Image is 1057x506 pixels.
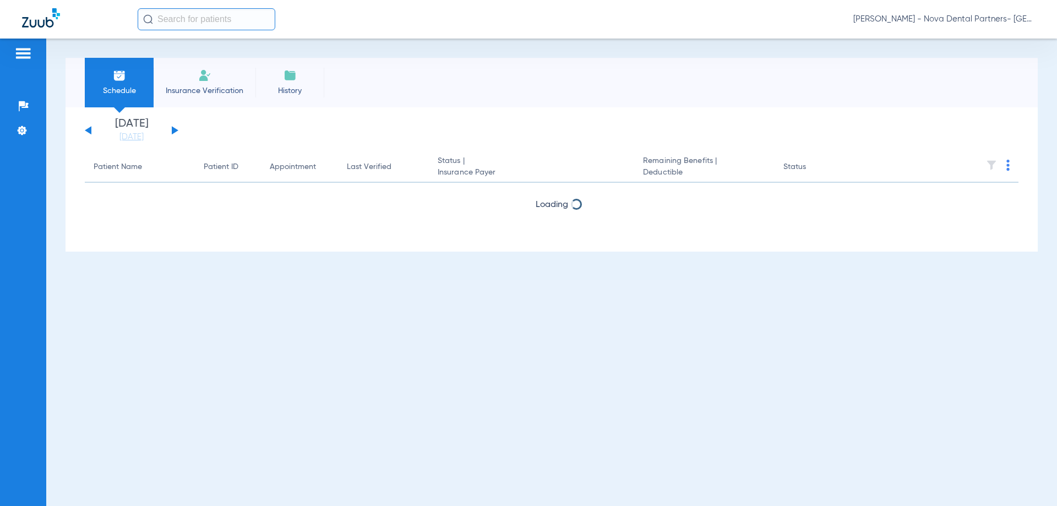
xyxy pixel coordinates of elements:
[347,161,391,173] div: Last Verified
[775,152,849,183] th: Status
[162,85,247,96] span: Insurance Verification
[347,161,420,173] div: Last Verified
[270,161,329,173] div: Appointment
[204,161,252,173] div: Patient ID
[138,8,275,30] input: Search for patients
[634,152,774,183] th: Remaining Benefits |
[986,160,997,171] img: filter.svg
[853,14,1035,25] span: [PERSON_NAME] - Nova Dental Partners- [GEOGRAPHIC_DATA]
[94,161,186,173] div: Patient Name
[99,132,165,143] a: [DATE]
[1006,160,1010,171] img: group-dot-blue.svg
[143,14,153,24] img: Search Icon
[270,161,316,173] div: Appointment
[284,69,297,82] img: History
[93,85,145,96] span: Schedule
[198,69,211,82] img: Manual Insurance Verification
[264,85,316,96] span: History
[99,118,165,143] li: [DATE]
[22,8,60,28] img: Zuub Logo
[643,167,765,178] span: Deductible
[536,200,568,209] span: Loading
[429,152,634,183] th: Status |
[204,161,238,173] div: Patient ID
[113,69,126,82] img: Schedule
[438,167,625,178] span: Insurance Payer
[14,47,32,60] img: hamburger-icon
[94,161,142,173] div: Patient Name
